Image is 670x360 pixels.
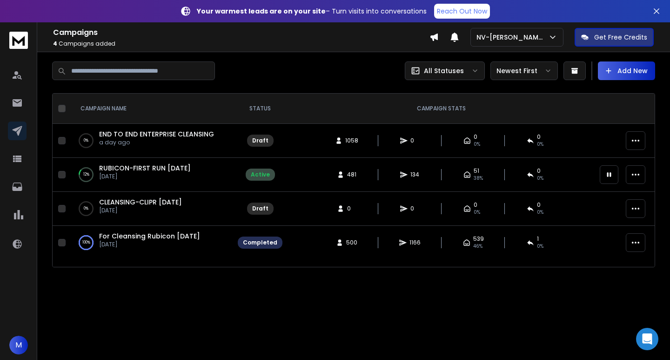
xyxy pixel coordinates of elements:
button: Add New [598,61,655,80]
a: For Cleansing Rubicon [DATE] [99,231,200,241]
span: 134 [410,171,420,178]
p: Reach Out Now [437,7,487,16]
p: a day ago [99,139,214,146]
button: Get Free Credits [575,28,654,47]
a: CLEANSING-CLIPR [DATE] [99,197,182,207]
span: 0% [474,209,480,216]
td: 0%END TO END ENTERPRISE CLEANSINGa day ago [69,124,232,158]
span: 0 [474,133,477,141]
span: 38 % [474,175,483,182]
span: 0 [474,201,477,209]
th: CAMPAIGN NAME [69,94,232,124]
div: Draft [252,205,268,212]
button: M [9,336,28,354]
span: 0 [410,137,420,144]
span: 46 % [473,243,482,250]
td: 100%For Cleansing Rubicon [DATE][DATE] [69,226,232,260]
span: 0 [347,205,356,212]
span: 1166 [409,239,421,246]
span: 51 [474,167,479,175]
th: CAMPAIGN STATS [288,94,594,124]
div: Draft [252,137,268,144]
p: 100 % [82,238,90,247]
span: 1 [537,235,539,243]
p: – Turn visits into conversations [197,7,427,16]
span: 0 [537,133,541,141]
h1: Campaigns [53,27,429,38]
p: Get Free Credits [594,33,647,42]
p: [DATE] [99,241,200,248]
span: 481 [347,171,356,178]
div: Open Intercom Messenger [636,328,658,350]
div: Active [251,171,270,178]
p: [DATE] [99,173,191,180]
span: 0 % [537,243,543,250]
span: 1058 [345,137,358,144]
span: 0% [537,209,543,216]
span: 500 [346,239,357,246]
p: All Statuses [424,66,464,75]
p: NV-[PERSON_NAME] [476,33,548,42]
a: RUBICON-FIRST RUN [DATE] [99,163,191,173]
span: 0 [410,205,420,212]
span: 0 [537,167,541,175]
a: END TO END ENTERPRISE CLEANSING [99,129,214,139]
strong: Your warmest leads are on your site [197,7,326,16]
a: Reach Out Now [434,4,490,19]
td: 12%RUBICON-FIRST RUN [DATE][DATE] [69,158,232,192]
button: Newest First [490,61,558,80]
span: 4 [53,40,57,48]
p: 0 % [84,204,88,213]
p: 0 % [84,136,88,145]
th: STATUS [232,94,288,124]
span: 0 % [537,175,543,182]
div: Completed [243,239,277,246]
p: Campaigns added [53,40,429,48]
span: 0% [537,141,543,148]
p: [DATE] [99,207,182,214]
span: 0 [537,201,541,209]
img: logo [9,32,28,49]
span: 539 [473,235,484,243]
td: 0%CLEANSING-CLIPR [DATE][DATE] [69,192,232,226]
p: 12 % [83,170,89,179]
span: 0% [474,141,480,148]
